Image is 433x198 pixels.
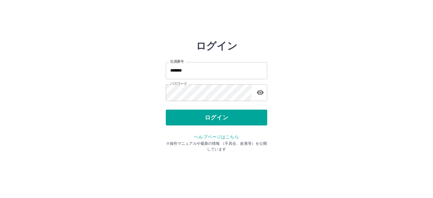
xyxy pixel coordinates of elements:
label: 社員番号 [170,59,184,64]
label: パスワード [170,81,187,86]
h2: ログイン [196,40,237,52]
p: ※操作マニュアルや最新の情報 （不具合、改善等）を公開しています [166,141,267,152]
button: ログイン [166,110,267,125]
a: ヘルプページはこちら [194,134,239,139]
